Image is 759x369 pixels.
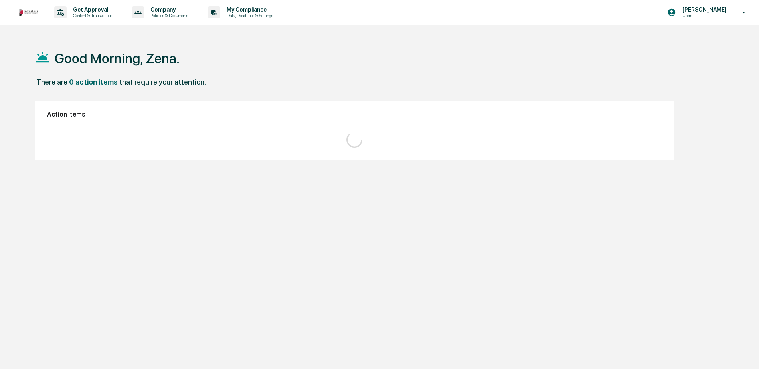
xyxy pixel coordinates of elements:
[69,78,118,86] div: 0 action items
[19,9,38,16] img: logo
[67,6,116,13] p: Get Approval
[676,13,731,18] p: Users
[144,13,192,18] p: Policies & Documents
[36,78,67,86] div: There are
[55,50,180,66] h1: Good Morning, Zena.
[119,78,206,86] div: that require your attention.
[47,111,662,118] h2: Action Items
[220,6,277,13] p: My Compliance
[676,6,731,13] p: [PERSON_NAME]
[144,6,192,13] p: Company
[220,13,277,18] p: Data, Deadlines & Settings
[67,13,116,18] p: Content & Transactions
